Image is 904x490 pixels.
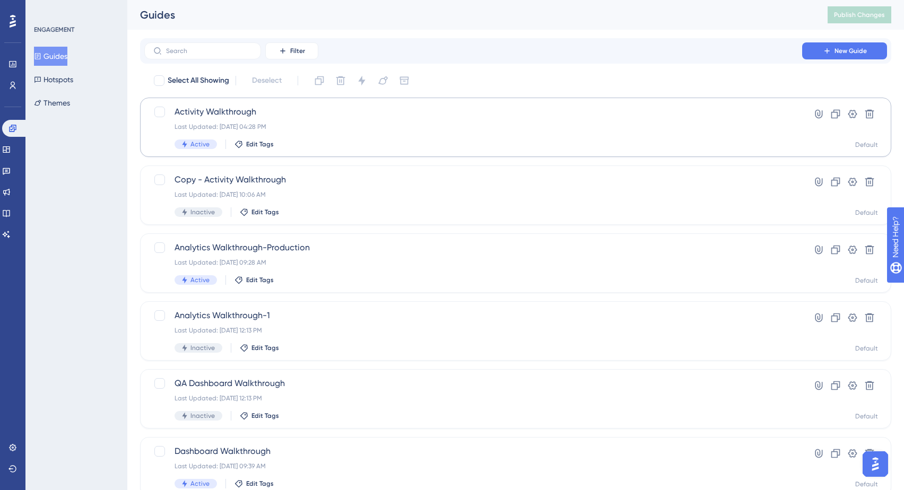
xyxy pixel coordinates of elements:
button: Hotspots [34,70,73,89]
span: Active [190,140,210,148]
button: Edit Tags [240,208,279,216]
div: Default [855,276,878,285]
span: Inactive [190,208,215,216]
button: Edit Tags [234,479,274,488]
div: Last Updated: [DATE] 04:28 PM [175,122,772,131]
button: New Guide [802,42,887,59]
span: Dashboard Walkthrough [175,445,772,458]
span: Copy - Activity Walkthrough [175,173,772,186]
span: New Guide [835,47,867,55]
button: Themes [34,93,70,112]
input: Search [166,47,252,55]
div: Last Updated: [DATE] 12:13 PM [175,394,772,402]
iframe: UserGuiding AI Assistant Launcher [859,448,891,480]
div: Default [855,208,878,217]
span: Edit Tags [246,140,274,148]
div: Last Updated: [DATE] 10:06 AM [175,190,772,199]
div: Default [855,344,878,353]
button: Guides [34,47,67,66]
button: Edit Tags [240,344,279,352]
button: Edit Tags [240,412,279,420]
button: Deselect [242,71,291,90]
span: Edit Tags [251,344,279,352]
div: Last Updated: [DATE] 09:28 AM [175,258,772,267]
span: QA Dashboard Walkthrough [175,377,772,390]
span: Select All Showing [168,74,229,87]
span: Edit Tags [246,276,274,284]
button: Edit Tags [234,140,274,148]
span: Deselect [252,74,282,87]
span: Publish Changes [834,11,885,19]
div: Default [855,141,878,149]
div: Last Updated: [DATE] 12:13 PM [175,326,772,335]
span: Activity Walkthrough [175,106,772,118]
span: Need Help? [25,3,66,15]
div: Guides [140,7,801,22]
span: Inactive [190,344,215,352]
span: Analytics Walkthrough-1 [175,309,772,322]
div: ENGAGEMENT [34,25,74,34]
span: Active [190,479,210,488]
button: Edit Tags [234,276,274,284]
span: Edit Tags [251,412,279,420]
div: Default [855,480,878,488]
span: Edit Tags [251,208,279,216]
span: Filter [290,47,305,55]
span: Edit Tags [246,479,274,488]
button: Publish Changes [828,6,891,23]
div: Default [855,412,878,421]
span: Analytics Walkthrough-Production [175,241,772,254]
div: Last Updated: [DATE] 09:39 AM [175,462,772,470]
button: Filter [265,42,318,59]
span: Active [190,276,210,284]
span: Inactive [190,412,215,420]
